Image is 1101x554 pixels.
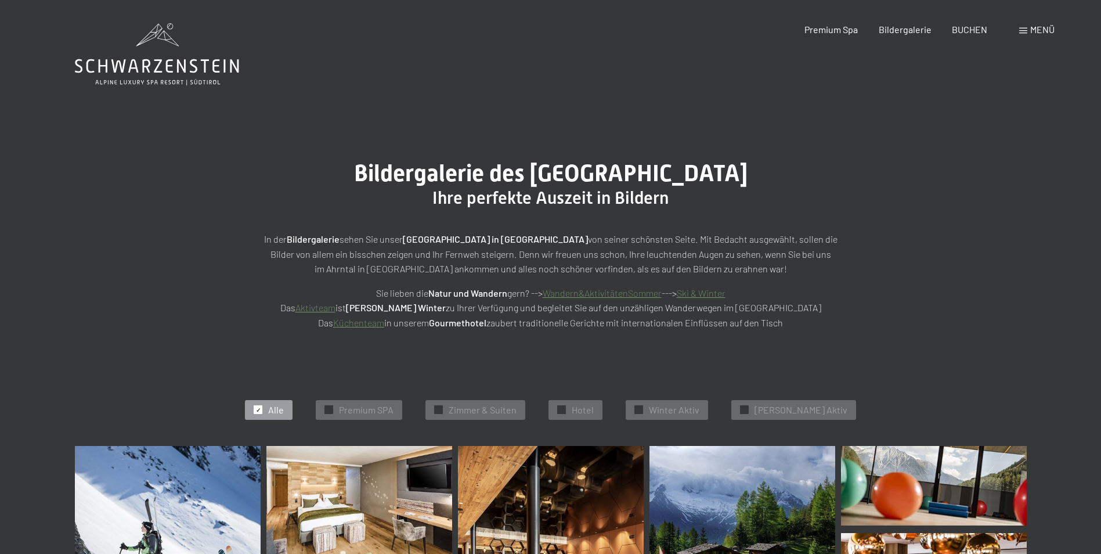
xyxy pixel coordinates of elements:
a: Bildergalerie [879,24,932,35]
a: Küchenteam [333,317,384,328]
span: ✓ [742,406,747,414]
a: Aktivteam [295,302,335,313]
p: In der sehen Sie unser von seiner schönsten Seite. Mit Bedacht ausgewählt, sollen die Bilder von ... [261,232,841,276]
strong: [PERSON_NAME] Winter [346,302,446,313]
span: Zimmer & Suiten [449,404,517,416]
span: ✓ [327,406,331,414]
span: Ihre perfekte Auszeit in Bildern [432,188,669,208]
p: Sie lieben die gern? --> ---> Das ist zu Ihrer Verfügung und begleitet Sie auf den unzähligen Wan... [261,286,841,330]
strong: Bildergalerie [287,233,340,244]
a: Ski & Winter [677,287,725,298]
strong: [GEOGRAPHIC_DATA] in [GEOGRAPHIC_DATA] [403,233,588,244]
span: ✓ [559,406,564,414]
span: Menü [1030,24,1055,35]
span: Hotel [572,404,594,416]
strong: Natur und Wandern [428,287,507,298]
span: ✓ [637,406,641,414]
a: Wandern&AktivitätenSommer [543,287,662,298]
span: Alle [268,404,284,416]
img: Wellnesshotels - Fitness - Sport - Gymnastik [841,446,1027,526]
span: Winter Aktiv [649,404,699,416]
span: ✓ [256,406,261,414]
strong: Gourmethotel [429,317,486,328]
a: BUCHEN [952,24,987,35]
span: [PERSON_NAME] Aktiv [755,404,847,416]
span: Premium SPA [339,404,394,416]
span: Bildergalerie des [GEOGRAPHIC_DATA] [354,160,748,187]
a: Premium Spa [804,24,858,35]
span: ✓ [436,406,441,414]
